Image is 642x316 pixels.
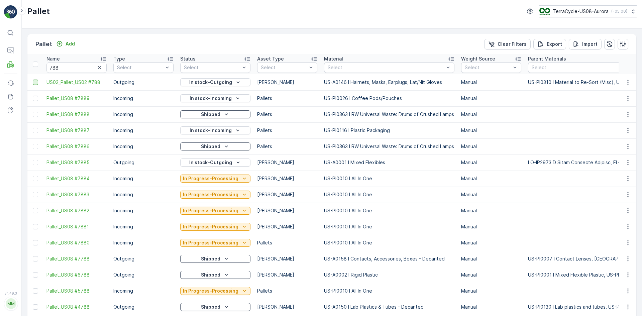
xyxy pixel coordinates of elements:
[46,255,107,262] span: Pallet_US08 #7788
[117,64,163,71] p: Select
[484,39,531,49] button: Clear Filters
[324,56,343,62] p: Material
[33,176,38,181] div: Toggle Row Selected
[180,303,250,311] button: Shipped
[553,8,609,15] p: TerraCycle-US08-Aurora
[46,159,107,166] a: Pallet_US08 #7885
[46,207,107,214] a: Pallet_US08 #7882
[189,159,232,166] p: In stock-Outgoing
[254,154,321,171] td: [PERSON_NAME]
[110,138,177,154] td: Incoming
[321,106,458,122] td: US-PI0363 I RW Universal Waste: Drums of Crushed Lamps
[46,111,107,118] a: Pallet_US08 #7888
[321,74,458,90] td: US-A0146 I Hairnets, Masks, Earplugs, Lat/Nit Gloves
[6,298,16,309] div: MM
[110,251,177,267] td: Outgoing
[458,106,525,122] td: Manual
[180,142,250,150] button: Shipped
[254,219,321,235] td: [PERSON_NAME]
[458,122,525,138] td: Manual
[33,144,38,149] div: Toggle Row Selected
[46,304,107,310] a: Pallet_US08 #4788
[261,64,307,71] p: Select
[180,110,250,118] button: Shipped
[110,203,177,219] td: Incoming
[46,95,107,102] span: Pallet_US08 #7889
[46,288,107,294] a: Pallet_US08 #5788
[254,171,321,187] td: [PERSON_NAME]
[110,106,177,122] td: Incoming
[180,223,250,231] button: In Progress-Processing
[328,64,444,71] p: Select
[254,267,321,283] td: [PERSON_NAME]
[110,90,177,106] td: Incoming
[458,267,525,283] td: Manual
[458,187,525,203] td: Manual
[611,9,627,14] p: ( -05:00 )
[110,219,177,235] td: Incoming
[461,56,495,62] p: Weight Source
[539,8,550,15] img: image_ci7OI47.png
[46,272,107,278] span: Pallet_US08 #6788
[113,56,125,62] p: Type
[183,207,238,214] p: In Progress-Processing
[321,299,458,315] td: US-A0150 I Lab Plastics & Tubes - Decanted
[321,267,458,283] td: US-A0002 I Rigid Plastic
[321,203,458,219] td: US-PI0010 I All In One
[458,299,525,315] td: Manual
[110,171,177,187] td: Incoming
[458,138,525,154] td: Manual
[254,299,321,315] td: [PERSON_NAME]
[46,143,107,150] a: Pallet_US08 #7886
[254,203,321,219] td: [PERSON_NAME]
[110,122,177,138] td: Incoming
[46,56,60,62] p: Name
[201,304,220,310] p: Shipped
[180,159,250,167] button: In stock-Outgoing
[254,122,321,138] td: Pallets
[321,219,458,235] td: US-PI0010 I All In One
[46,239,107,246] a: Pallet_US08 #7880
[35,39,52,49] p: Pallet
[458,74,525,90] td: Manual
[458,154,525,171] td: Manual
[183,175,238,182] p: In Progress-Processing
[539,5,637,17] button: TerraCycle-US08-Aurora(-05:00)
[321,90,458,106] td: US-PI0026 I Coffee Pods/Pouches
[33,288,38,294] div: Toggle Row Selected
[46,175,107,182] a: Pallet_US08 #7884
[190,127,232,134] p: In stock-Incoming
[528,56,566,62] p: Parent Materials
[180,94,250,102] button: In stock-Incoming
[46,79,107,86] a: US02_Pallet_US02 #788
[458,235,525,251] td: Manual
[180,191,250,199] button: In Progress-Processing
[189,79,232,86] p: In stock-Outgoing
[33,192,38,197] div: Toggle Row Selected
[183,223,238,230] p: In Progress-Processing
[110,154,177,171] td: Outgoing
[458,171,525,187] td: Manual
[110,187,177,203] td: Incoming
[254,90,321,106] td: Pallets
[53,40,78,48] button: Add
[110,235,177,251] td: Incoming
[33,304,38,310] div: Toggle Row Selected
[46,127,107,134] a: Pallet_US08 #7887
[180,271,250,279] button: Shipped
[254,74,321,90] td: [PERSON_NAME]
[46,191,107,198] span: Pallet_US08 #7883
[180,255,250,263] button: Shipped
[321,122,458,138] td: US-PI0116 I Plastic Packaging
[321,171,458,187] td: US-PI0010 I All In One
[498,41,527,47] p: Clear Filters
